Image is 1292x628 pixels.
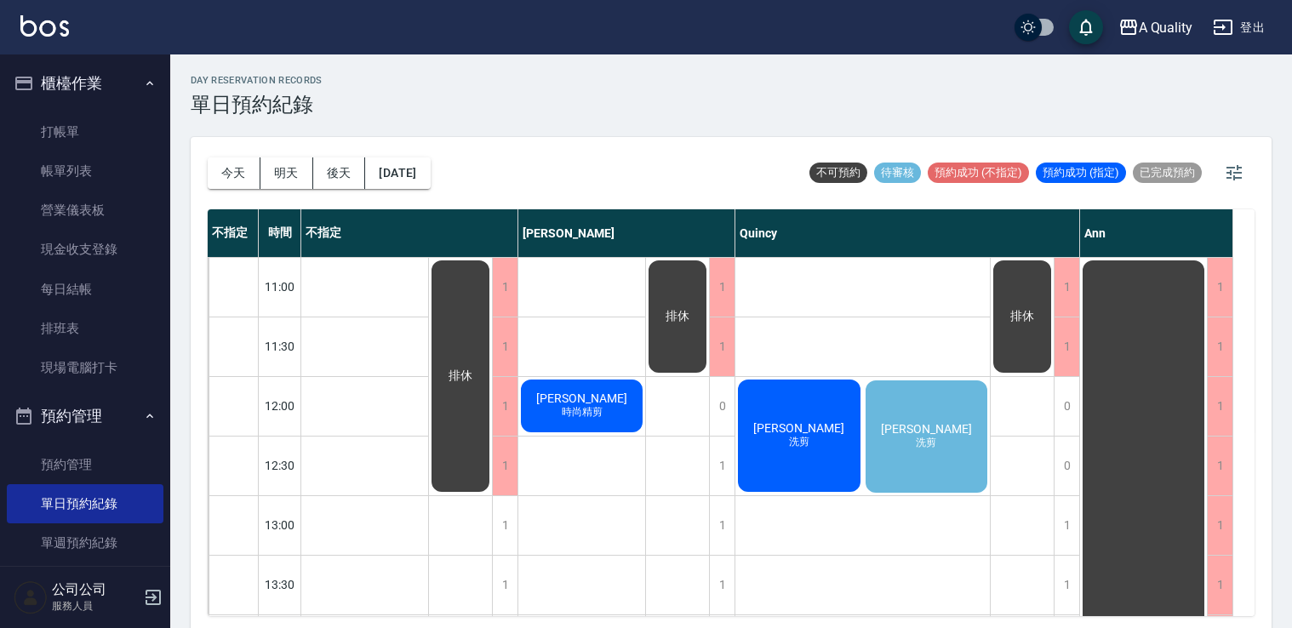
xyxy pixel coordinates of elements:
[1054,377,1079,436] div: 0
[259,376,301,436] div: 12:00
[1207,496,1232,555] div: 1
[1054,556,1079,614] div: 1
[1069,10,1103,44] button: save
[1207,437,1232,495] div: 1
[208,209,259,257] div: 不指定
[365,157,430,189] button: [DATE]
[7,523,163,562] a: 單週預約紀錄
[52,581,139,598] h5: 公司公司
[518,209,735,257] div: [PERSON_NAME]
[7,309,163,348] a: 排班表
[492,437,517,495] div: 1
[259,209,301,257] div: 時間
[259,495,301,555] div: 13:00
[260,157,313,189] button: 明天
[1207,317,1232,376] div: 1
[1133,165,1202,180] span: 已完成預約
[492,556,517,614] div: 1
[7,445,163,484] a: 預約管理
[301,209,518,257] div: 不指定
[709,556,735,614] div: 1
[709,258,735,317] div: 1
[709,317,735,376] div: 1
[259,317,301,376] div: 11:30
[912,436,940,450] span: 洗剪
[7,112,163,151] a: 打帳單
[492,317,517,376] div: 1
[20,15,69,37] img: Logo
[1206,12,1272,43] button: 登出
[191,75,323,86] h2: day Reservation records
[1054,258,1079,317] div: 1
[1036,165,1126,180] span: 預約成功 (指定)
[786,435,813,449] span: 洗剪
[7,484,163,523] a: 單日預約紀錄
[1112,10,1200,45] button: A Quality
[7,394,163,438] button: 預約管理
[709,377,735,436] div: 0
[662,309,693,324] span: 排休
[750,421,848,435] span: [PERSON_NAME]
[1054,437,1079,495] div: 0
[492,258,517,317] div: 1
[1054,317,1079,376] div: 1
[878,422,975,436] span: [PERSON_NAME]
[7,230,163,269] a: 現金收支登錄
[492,377,517,436] div: 1
[492,496,517,555] div: 1
[1207,258,1232,317] div: 1
[809,165,867,180] span: 不可預約
[1007,309,1038,324] span: 排休
[709,496,735,555] div: 1
[7,151,163,191] a: 帳單列表
[709,437,735,495] div: 1
[7,61,163,106] button: 櫃檯作業
[259,257,301,317] div: 11:00
[1139,17,1193,38] div: A Quality
[558,405,606,420] span: 時尚精剪
[1207,556,1232,614] div: 1
[14,580,48,614] img: Person
[1207,377,1232,436] div: 1
[874,165,921,180] span: 待審核
[1054,496,1079,555] div: 1
[208,157,260,189] button: 今天
[928,165,1029,180] span: 預約成功 (不指定)
[7,348,163,387] a: 現場電腦打卡
[735,209,1080,257] div: Quincy
[259,555,301,614] div: 13:30
[259,436,301,495] div: 12:30
[7,270,163,309] a: 每日結帳
[52,598,139,614] p: 服務人員
[7,191,163,230] a: 營業儀表板
[191,93,323,117] h3: 單日預約紀錄
[1080,209,1233,257] div: Ann
[313,157,366,189] button: 後天
[445,368,476,384] span: 排休
[533,391,631,405] span: [PERSON_NAME]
